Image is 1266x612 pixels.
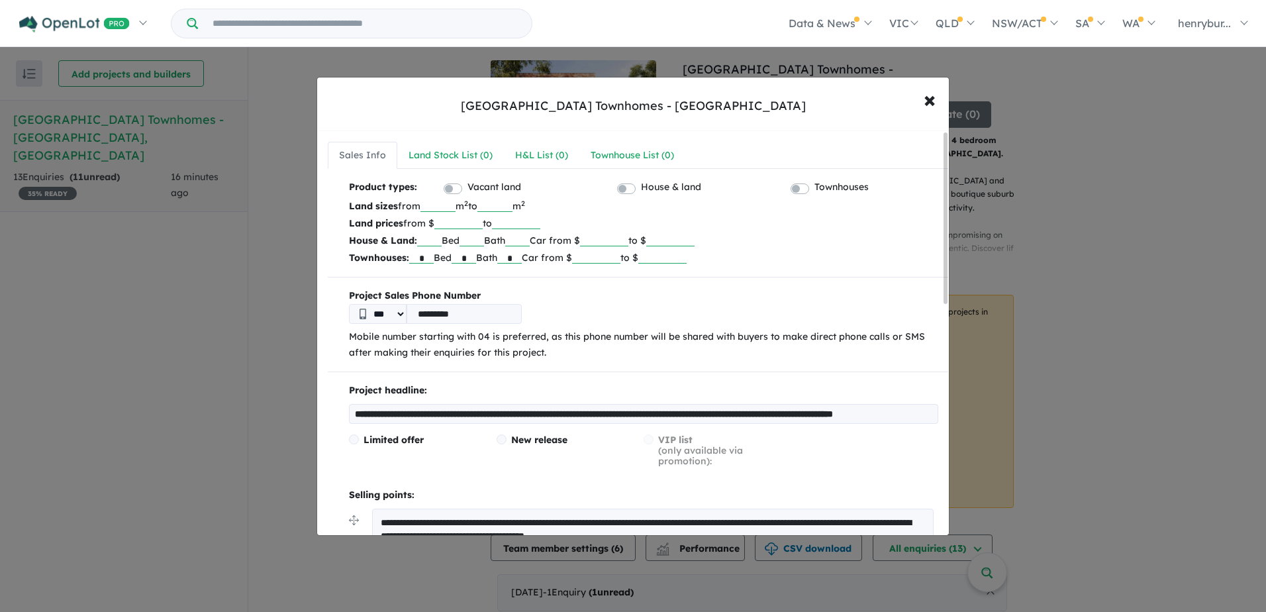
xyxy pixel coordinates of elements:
[201,9,529,38] input: Try estate name, suburb, builder or developer
[511,434,567,446] span: New release
[467,179,521,195] label: Vacant land
[1178,17,1231,30] span: henrybur...
[461,97,806,115] div: [GEOGRAPHIC_DATA] Townhomes - [GEOGRAPHIC_DATA]
[19,16,130,32] img: Openlot PRO Logo White
[814,179,869,195] label: Townhouses
[349,234,417,246] b: House & Land:
[349,217,403,229] b: Land prices
[349,383,938,399] p: Project headline:
[641,179,701,195] label: House & land
[349,179,417,197] b: Product types:
[349,487,938,503] p: Selling points:
[349,215,938,232] p: from $ to
[360,309,366,319] img: Phone icon
[349,200,398,212] b: Land sizes
[364,434,424,446] span: Limited offer
[349,252,409,264] b: Townhouses:
[349,515,359,525] img: drag.svg
[349,288,938,304] b: Project Sales Phone Number
[591,148,674,164] div: Townhouse List ( 0 )
[349,232,938,249] p: Bed Bath Car from $ to $
[924,85,936,113] span: ×
[464,199,468,208] sup: 2
[515,148,568,164] div: H&L List ( 0 )
[349,197,938,215] p: from m to m
[349,249,938,266] p: Bed Bath Car from $ to $
[339,148,386,164] div: Sales Info
[349,329,938,361] p: Mobile number starting with 04 is preferred, as this phone number will be shared with buyers to m...
[521,199,525,208] sup: 2
[409,148,493,164] div: Land Stock List ( 0 )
